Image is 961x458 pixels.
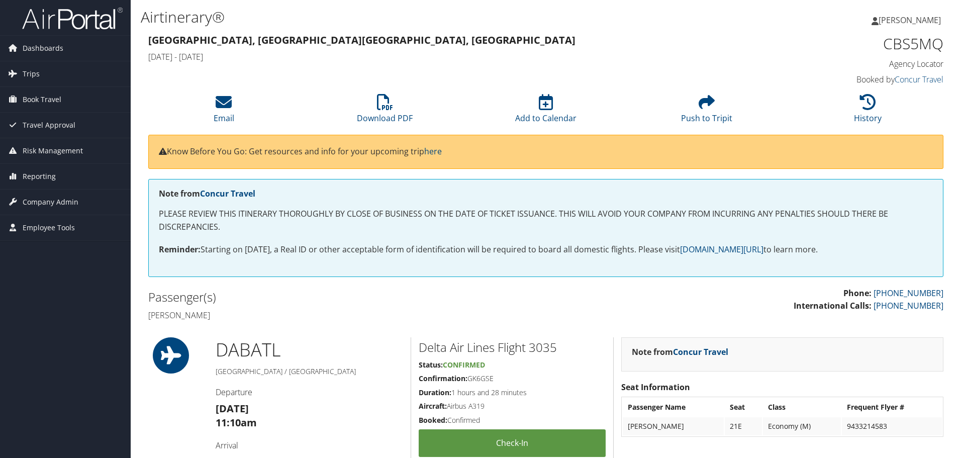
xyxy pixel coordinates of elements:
[725,417,762,435] td: 21E
[23,61,40,86] span: Trips
[681,100,732,124] a: Push to Tripit
[419,401,606,411] h5: Airbus A319
[23,138,83,163] span: Risk Management
[419,388,451,397] strong: Duration:
[216,387,403,398] h4: Departure
[159,243,933,256] p: Starting on [DATE], a Real ID or other acceptable form of identification will be required to boar...
[148,289,538,306] h2: Passenger(s)
[621,382,690,393] strong: Seat Information
[842,398,942,416] th: Frequent Flyer #
[763,398,841,416] th: Class
[419,339,606,356] h2: Delta Air Lines Flight 3035
[673,346,728,357] a: Concur Travel
[419,374,467,383] strong: Confirmation:
[357,100,413,124] a: Download PDF
[854,100,882,124] a: History
[23,36,63,61] span: Dashboards
[419,388,606,398] h5: 1 hours and 28 minutes
[515,100,576,124] a: Add to Calendar
[23,113,75,138] span: Travel Approval
[23,164,56,189] span: Reporting
[632,346,728,357] strong: Note from
[141,7,681,28] h1: Airtinerary®
[159,244,201,255] strong: Reminder:
[22,7,123,30] img: airportal-logo.png
[756,33,943,54] h1: CBS5MQ
[419,429,606,457] a: Check-in
[159,188,255,199] strong: Note from
[443,360,485,370] span: Confirmed
[623,417,723,435] td: [PERSON_NAME]
[216,440,403,451] h4: Arrival
[756,58,943,69] h4: Agency Locator
[843,288,872,299] strong: Phone:
[216,416,257,429] strong: 11:10am
[874,288,943,299] a: [PHONE_NUMBER]
[23,215,75,240] span: Employee Tools
[216,337,403,362] h1: DAB ATL
[763,417,841,435] td: Economy (M)
[23,87,61,112] span: Book Travel
[872,5,951,35] a: [PERSON_NAME]
[214,100,234,124] a: Email
[216,402,249,415] strong: [DATE]
[842,417,942,435] td: 9433214583
[148,33,575,47] strong: [GEOGRAPHIC_DATA], [GEOGRAPHIC_DATA] [GEOGRAPHIC_DATA], [GEOGRAPHIC_DATA]
[424,146,442,157] a: here
[419,415,606,425] h5: Confirmed
[159,208,933,233] p: PLEASE REVIEW THIS ITINERARY THOROUGHLY BY CLOSE OF BUSINESS ON THE DATE OF TICKET ISSUANCE. THIS...
[419,360,443,370] strong: Status:
[159,145,933,158] p: Know Before You Go: Get resources and info for your upcoming trip
[725,398,762,416] th: Seat
[623,398,723,416] th: Passenger Name
[879,15,941,26] span: [PERSON_NAME]
[794,300,872,311] strong: International Calls:
[874,300,943,311] a: [PHONE_NUMBER]
[148,310,538,321] h4: [PERSON_NAME]
[419,415,447,425] strong: Booked:
[200,188,255,199] a: Concur Travel
[419,401,447,411] strong: Aircraft:
[419,374,606,384] h5: GK6GSE
[895,74,943,85] a: Concur Travel
[216,367,403,377] h5: [GEOGRAPHIC_DATA] / [GEOGRAPHIC_DATA]
[23,190,78,215] span: Company Admin
[148,51,741,62] h4: [DATE] - [DATE]
[680,244,763,255] a: [DOMAIN_NAME][URL]
[756,74,943,85] h4: Booked by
